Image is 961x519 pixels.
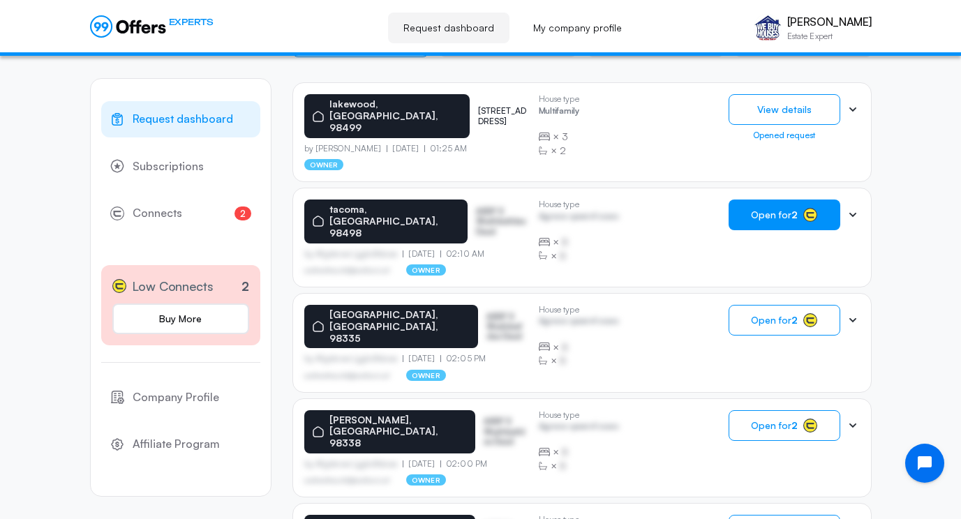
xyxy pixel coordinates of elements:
button: View details [729,94,840,125]
p: Multifamily [539,106,579,119]
p: ASDF S Sfasfdasfdas Dasd [484,416,528,446]
p: House type [539,94,579,104]
p: owner [406,264,446,276]
p: 01:25 AM [424,144,467,153]
span: 3 [562,130,568,144]
p: 02:05 PM [440,354,486,363]
div: × [539,354,619,368]
p: [DATE] [403,459,440,469]
div: × [539,235,619,249]
span: B [562,235,568,249]
p: asdfasdfasasfd@asdfasd.asf [304,476,390,484]
a: Request dashboard [101,101,260,137]
p: owner [406,474,446,486]
span: Low Connects [132,276,214,296]
p: House type [539,200,619,209]
span: 2 [560,144,566,158]
p: Agrwsv qwervf oiuns [539,211,619,225]
p: tacoma, [GEOGRAPHIC_DATA], 98498 [329,204,460,239]
p: 02:10 AM [440,249,484,259]
p: by Afgdsrwe Ljgjkdfsbvas [304,459,403,469]
span: B [562,340,568,354]
img: Erick Munoz [754,14,782,42]
span: B [562,445,568,459]
span: Company Profile [133,389,219,407]
p: [DATE] [403,249,440,259]
p: 02:00 PM [440,459,487,469]
span: B [560,459,566,473]
p: by [PERSON_NAME] [304,144,387,153]
a: Buy More [112,303,249,334]
div: × [539,130,579,144]
span: Open for [751,209,798,220]
p: 2 [241,277,249,296]
a: My company profile [518,13,637,43]
p: [PERSON_NAME] [787,15,872,29]
span: 2 [234,206,251,220]
a: EXPERTS [90,15,214,38]
p: [DATE] [387,144,424,153]
a: Settings [101,474,260,510]
p: House type [539,410,619,420]
strong: 2 [791,314,798,326]
p: Agrwsv qwervf oiuns [539,316,619,329]
p: House type [539,305,619,315]
p: Estate Expert [787,32,872,40]
div: × [539,249,619,263]
span: Affiliate Program [133,435,220,453]
p: owner [406,370,446,381]
a: Connects2 [101,195,260,232]
div: Opened request [729,130,840,140]
a: Request dashboard [388,13,509,43]
span: Open for [751,315,798,326]
p: by Afgdsrwe Ljgjkdfsbvas [304,249,403,259]
div: × [539,459,619,473]
button: Open for2 [729,305,840,336]
span: Open for [751,420,798,431]
span: Subscriptions [133,158,204,176]
a: Company Profile [101,379,260,416]
span: B [560,249,566,263]
p: [GEOGRAPHIC_DATA], [GEOGRAPHIC_DATA], 98335 [329,309,470,344]
span: EXPERTS [169,15,214,29]
button: Open for2 [729,410,840,441]
span: Request dashboard [133,110,233,128]
p: asdfasdfasasfd@asdfasd.asf [304,371,390,379]
p: asdfasdfasasfd@asdfasd.asf [304,266,390,274]
strong: 2 [791,209,798,220]
span: B [560,354,566,368]
p: owner [304,159,344,170]
span: Connects [133,204,182,223]
a: Affiliate Program [101,426,260,462]
p: ASDF S Sfasfdasfdas Dasd [476,206,527,236]
strong: 2 [791,419,798,431]
div: × [539,144,579,158]
div: × [539,445,619,459]
p: lakewood, [GEOGRAPHIC_DATA], 98499 [329,98,462,133]
p: [DATE] [403,354,440,363]
p: [PERSON_NAME], [GEOGRAPHIC_DATA], 98338 [329,414,467,449]
p: [STREET_ADDRESS] [478,106,527,126]
p: by Afgdsrwe Ljgjkdfsbvas [304,354,403,363]
a: Subscriptions [101,149,260,185]
p: ASDF S Sfasfdasfdas Dasd [486,312,527,342]
button: Open for2 [729,200,840,230]
div: × [539,340,619,354]
p: Agrwsv qwervf oiuns [539,421,619,435]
